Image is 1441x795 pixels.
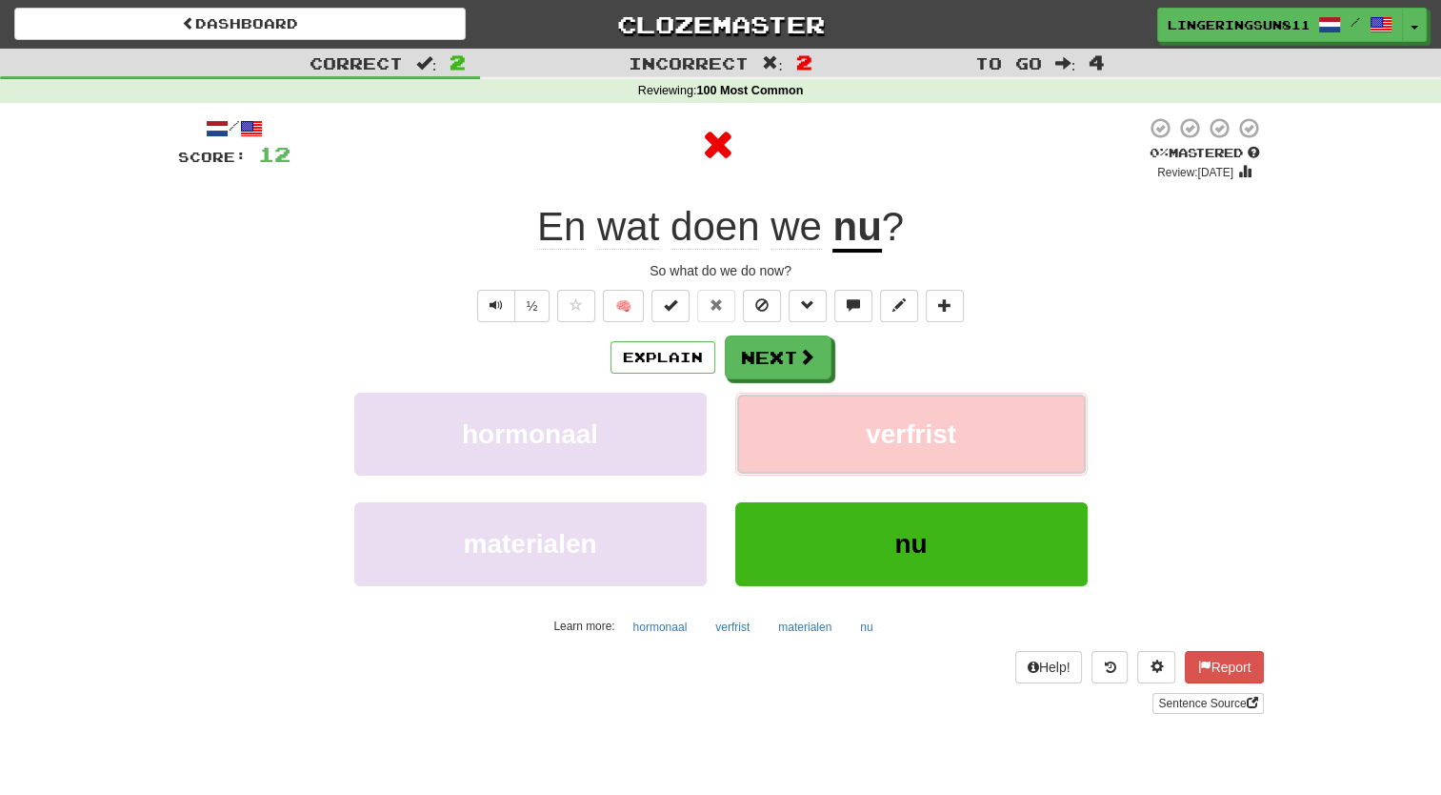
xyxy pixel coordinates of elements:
button: Next [725,336,831,379]
button: hormonaal [354,393,707,476]
span: 2 [796,51,812,73]
div: / [178,116,290,140]
span: verfrist [866,419,956,449]
div: Mastered [1146,145,1264,162]
a: LingeringSun8117 / [1157,8,1403,42]
strong: 100 Most Common [696,84,803,97]
button: materialen [354,502,707,585]
div: Text-to-speech controls [473,290,550,322]
span: hormonaal [462,419,598,449]
span: LingeringSun8117 [1168,16,1309,33]
span: ? [882,204,904,249]
a: Dashboard [14,8,466,40]
u: nu [832,204,881,253]
button: Reset to 0% Mastered (alt+r) [697,290,735,322]
a: Sentence Source [1152,693,1263,714]
button: Explain [610,341,715,374]
button: nu [850,613,883,642]
span: doen [670,204,759,250]
button: hormonaal [623,613,698,642]
span: we [771,204,822,250]
button: Help! [1015,651,1083,683]
span: 0 % [1150,145,1169,160]
span: : [416,55,437,71]
span: : [762,55,783,71]
button: Favorite sentence (alt+f) [557,290,595,322]
button: Grammar (alt+g) [789,290,827,322]
button: materialen [768,613,842,642]
button: Set this sentence to 100% Mastered (alt+m) [651,290,690,322]
button: ½ [514,290,550,322]
span: 2 [450,51,466,73]
a: Clozemaster [494,8,946,41]
button: Edit sentence (alt+d) [880,290,918,322]
button: verfrist [735,393,1088,476]
button: Add to collection (alt+a) [926,290,964,322]
span: To go [975,53,1042,72]
span: 12 [258,142,290,166]
small: Learn more: [553,620,614,633]
div: So what do we do now? [178,261,1264,280]
span: nu [894,529,927,559]
button: Play sentence audio (ctl+space) [477,290,515,322]
span: / [1351,15,1360,29]
span: wat [597,204,659,250]
button: Report [1185,651,1263,683]
span: Score: [178,149,247,165]
button: Ignore sentence (alt+i) [743,290,781,322]
span: materialen [463,529,596,559]
span: En [537,204,586,250]
span: : [1055,55,1076,71]
small: Review: [DATE] [1157,166,1233,179]
button: Discuss sentence (alt+u) [834,290,872,322]
button: nu [735,502,1088,585]
button: 🧠 [603,290,644,322]
button: verfrist [705,613,760,642]
span: Incorrect [629,53,749,72]
span: Correct [310,53,403,72]
span: 4 [1089,51,1105,73]
button: Round history (alt+y) [1091,651,1128,683]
